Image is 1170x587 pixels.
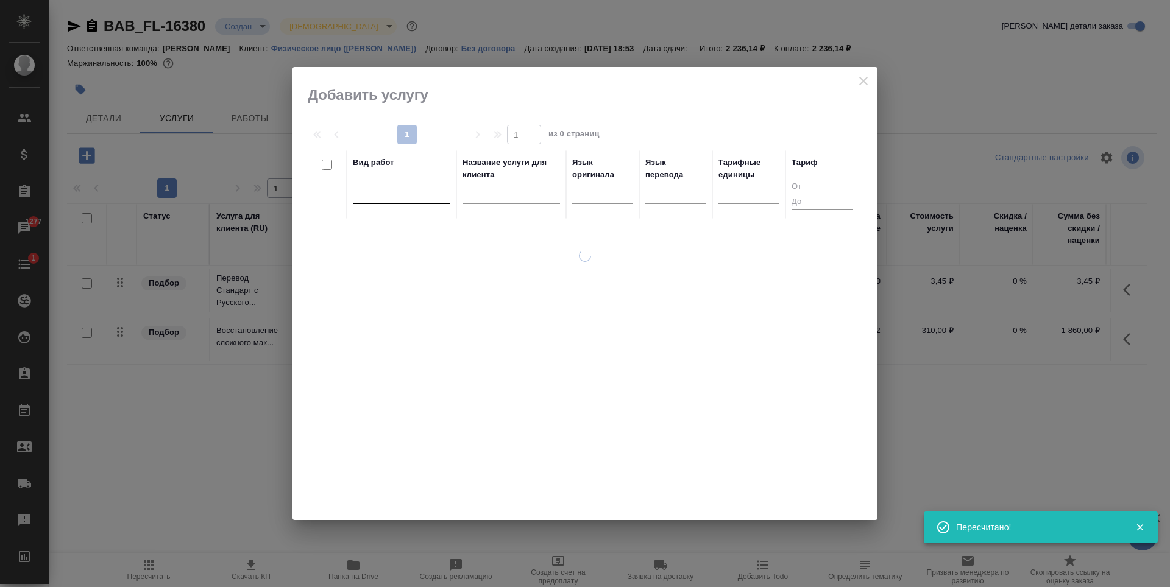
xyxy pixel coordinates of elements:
[792,180,853,195] input: От
[463,156,560,181] div: Название услуги для клиента
[645,156,706,181] div: Язык перевода
[572,156,633,181] div: Язык оригинала
[792,156,818,169] div: Тариф
[353,156,394,169] div: Вид работ
[792,195,853,210] input: До
[718,156,779,181] div: Тарифные единицы
[956,521,1117,533] div: Пересчитано!
[1127,522,1152,533] button: Закрыть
